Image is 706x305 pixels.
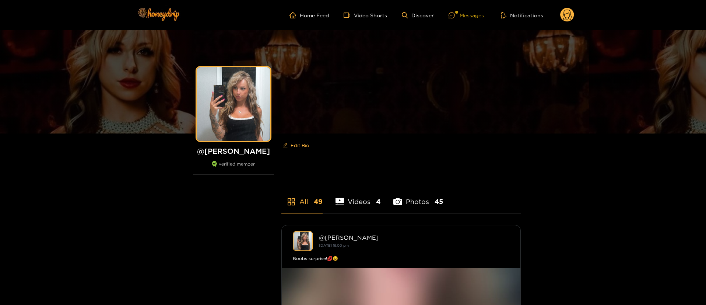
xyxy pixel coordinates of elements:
[344,12,354,18] span: video-camera
[435,197,443,206] span: 45
[283,143,288,148] span: edit
[336,180,381,214] li: Videos
[289,12,329,18] a: Home Feed
[293,255,509,262] div: Boobs surprise!💋😉
[344,12,387,18] a: Video Shorts
[281,139,310,151] button: editEdit Bio
[291,142,309,149] span: Edit Bio
[319,243,349,247] small: [DATE] 19:00 pm
[449,11,484,20] div: Messages
[287,197,296,206] span: appstore
[193,146,274,156] h1: @ [PERSON_NAME]
[289,12,300,18] span: home
[319,234,509,241] div: @ [PERSON_NAME]
[281,180,323,214] li: All
[393,180,443,214] li: Photos
[193,161,274,175] div: verified member
[402,12,434,18] a: Discover
[376,197,380,206] span: 4
[293,231,313,251] img: kendra
[499,11,545,19] button: Notifications
[314,197,323,206] span: 49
